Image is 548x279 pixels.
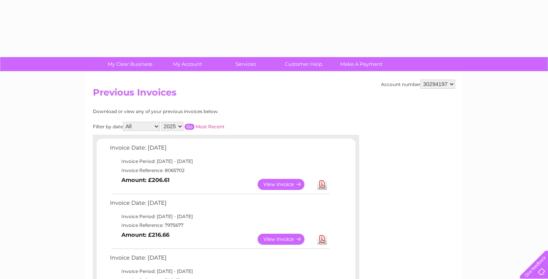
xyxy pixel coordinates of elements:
div: Download or view any of your previous invoices below. [93,109,293,114]
b: Amount: £206.61 [121,177,170,183]
a: Customer Help [272,57,335,71]
a: View [258,179,314,190]
a: View [258,234,314,245]
td: Invoice Reference: 8065702 [108,166,331,175]
td: Invoice Reference: 7975677 [108,221,331,230]
div: Filter by date [93,122,293,131]
b: Amount: £216.66 [121,231,169,238]
a: Make A Payment [330,57,393,71]
div: Account number [381,80,455,89]
h2: Previous Invoices [93,87,455,102]
a: My Clear Business [99,57,161,71]
a: Most Recent [196,124,225,129]
a: Download [317,179,327,190]
a: My Account [156,57,219,71]
td: Invoice Date: [DATE] [108,253,331,267]
td: Invoice Period: [DATE] - [DATE] [108,157,331,166]
a: Services [214,57,277,71]
td: Invoice Date: [DATE] [108,198,331,212]
td: Invoice Period: [DATE] - [DATE] [108,212,331,221]
td: Invoice Date: [DATE] [108,143,331,157]
a: Download [317,234,327,245]
td: Invoice Period: [DATE] - [DATE] [108,267,331,276]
